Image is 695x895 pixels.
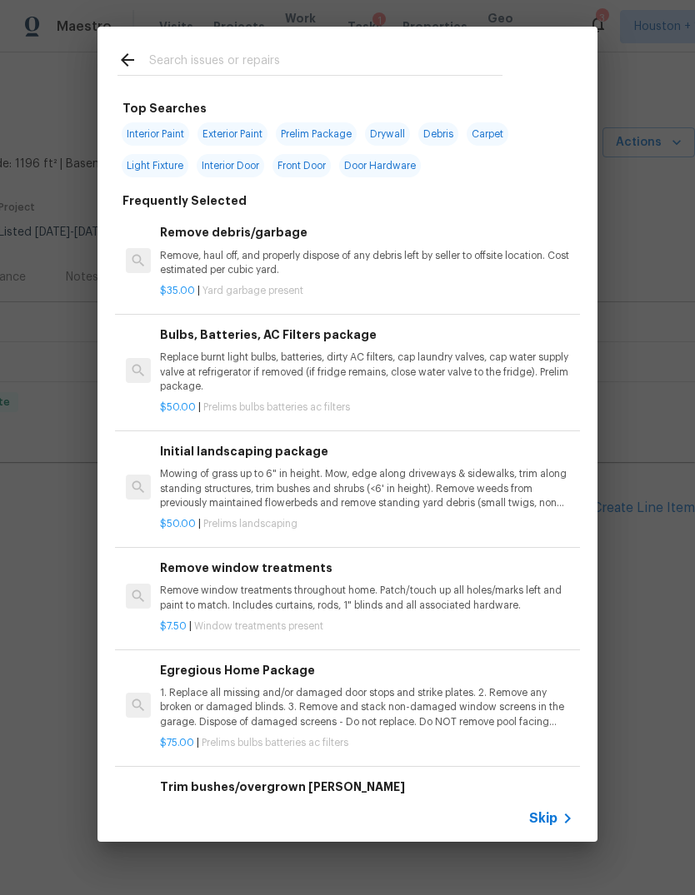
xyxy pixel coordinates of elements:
h6: Bulbs, Batteries, AC Filters package [160,326,573,344]
span: Exterior Paint [197,122,267,146]
span: Prelims bulbs batteries ac filters [203,402,350,412]
span: Carpet [467,122,508,146]
p: Mowing of grass up to 6" in height. Mow, edge along driveways & sidewalks, trim along standing st... [160,467,573,510]
p: | [160,284,573,298]
span: $50.00 [160,519,196,529]
p: | [160,517,573,531]
span: Interior Door [197,154,264,177]
h6: Initial landscaping package [160,442,573,460]
span: Front Door [272,154,331,177]
h6: Frequently Selected [122,191,247,210]
h6: Top Searches [122,99,207,117]
h6: Remove window treatments [160,559,573,577]
input: Search issues or repairs [149,50,502,75]
span: $7.50 [160,621,187,631]
p: | [160,400,573,415]
span: $35.00 [160,286,195,296]
span: Interior Paint [122,122,189,146]
p: 1. Replace all missing and/or damaged door stops and strike plates. 2. Remove any broken or damag... [160,686,573,728]
span: Skip [529,810,557,827]
span: $75.00 [160,738,194,748]
span: $50.00 [160,402,196,412]
span: Window treatments present [194,621,323,631]
p: Remove window treatments throughout home. Patch/touch up all holes/marks left and paint to match.... [160,584,573,612]
span: Prelims landscaping [203,519,297,529]
span: Prelim Package [276,122,357,146]
p: Replace burnt light bulbs, batteries, dirty AC filters, cap laundry valves, cap water supply valv... [160,351,573,393]
p: Remove, haul off, and properly dispose of any debris left by seller to offsite location. Cost est... [160,249,573,277]
h6: Remove debris/garbage [160,223,573,241]
span: Yard garbage present [202,286,303,296]
h6: Trim bushes/overgrown [PERSON_NAME] [160,778,573,796]
p: | [160,619,573,634]
p: | [160,736,573,750]
span: Prelims bulbs batteries ac filters [202,738,348,748]
span: Debris [418,122,458,146]
span: Light Fixture [122,154,188,177]
span: Door Hardware [339,154,421,177]
h6: Egregious Home Package [160,661,573,679]
span: Drywall [365,122,410,146]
